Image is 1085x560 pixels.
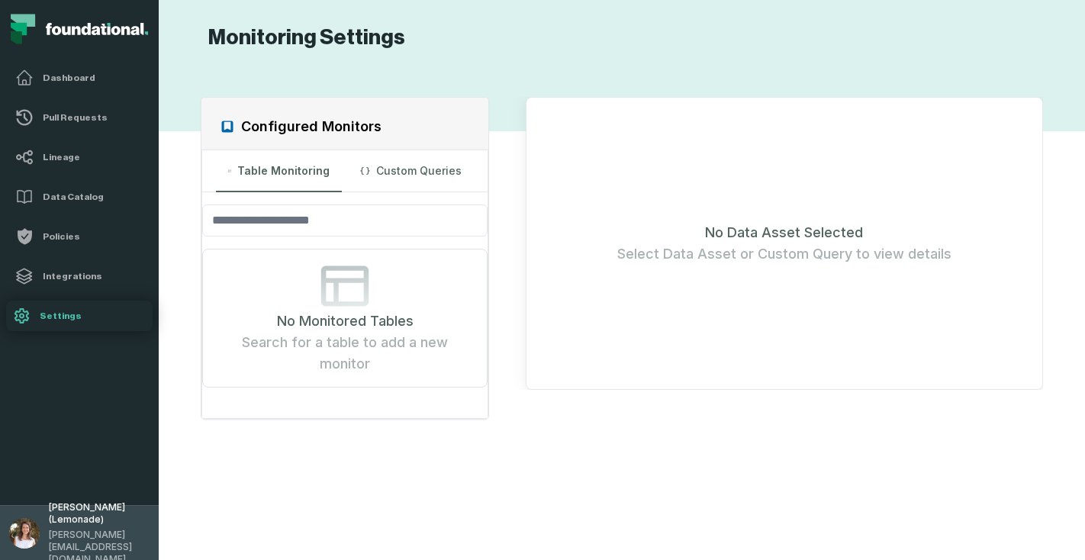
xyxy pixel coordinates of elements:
[216,150,342,191] button: Table Monitoring
[348,150,474,191] button: Custom Queries
[705,222,863,243] span: No Data Asset Selected
[6,301,153,331] a: Settings
[43,270,143,282] h4: Integrations
[241,116,382,137] h2: Configured Monitors
[43,151,143,163] h4: Lineage
[6,221,153,252] a: Policies
[6,182,153,212] a: Data Catalog
[40,310,146,322] h4: Settings
[43,230,143,243] h4: Policies
[43,72,143,84] h4: Dashboard
[6,261,153,291] a: Integrations
[43,111,143,124] h4: Pull Requests
[277,311,414,332] span: No Monitored Tables
[6,102,153,133] a: Pull Requests
[201,24,405,51] h1: Monitoring Settings
[9,518,40,549] img: avatar of Sharon Lifchitz
[215,332,475,375] span: Search for a table to add a new monitor
[617,243,951,265] span: Select Data Asset or Custom Query to view details
[43,191,143,203] h4: Data Catalog
[49,501,150,526] span: Sharon Lifchitz (Lemonade)
[6,142,153,172] a: Lineage
[6,63,153,93] a: Dashboard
